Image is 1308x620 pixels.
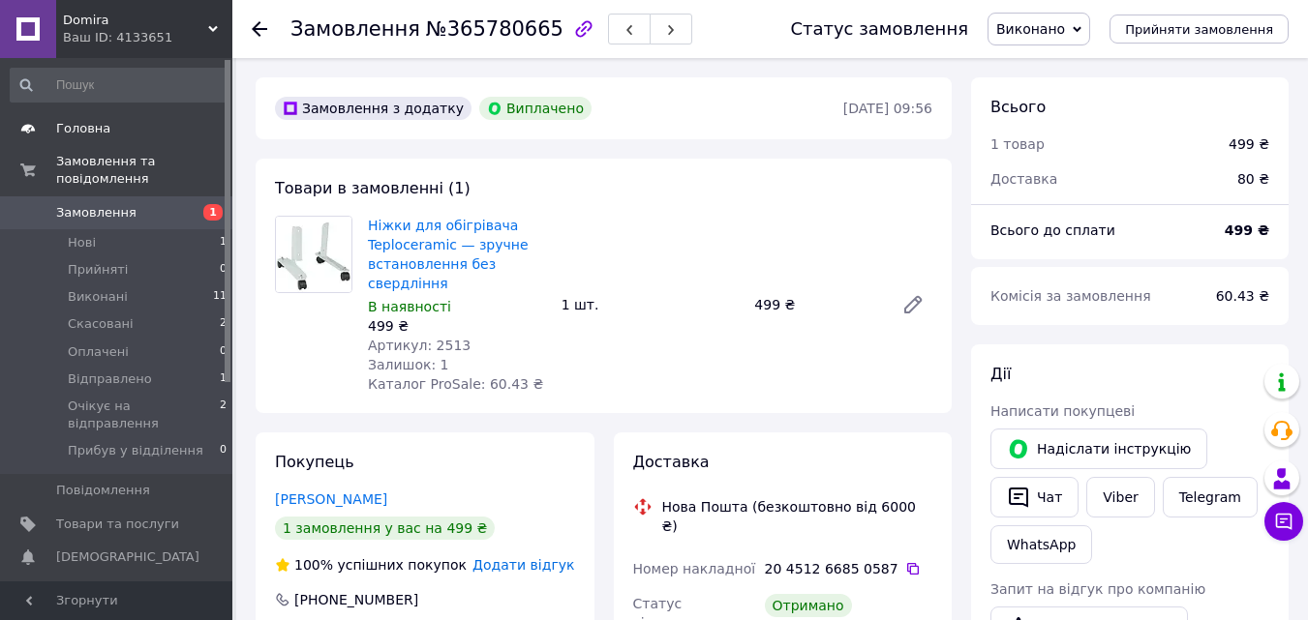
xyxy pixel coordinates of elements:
span: Замовлення та повідомлення [56,153,232,188]
span: Прийняти замовлення [1125,22,1273,37]
span: Комісія за замовлення [990,288,1151,304]
span: Доставка [633,453,710,471]
div: 1 замовлення у вас на 499 ₴ [275,517,495,540]
input: Пошук [10,68,228,103]
span: 60.43 ₴ [1216,288,1269,304]
span: 2 [220,315,227,333]
a: [PERSON_NAME] [275,491,387,507]
span: Прибув у відділення [68,442,203,459]
span: Доставка [990,171,1057,187]
span: 1 [203,204,223,221]
span: 100% [294,557,333,573]
span: Замовлення [290,17,420,41]
span: 1 товар [990,136,1045,152]
div: 80 ₴ [1226,158,1281,200]
div: Виплачено [479,97,592,120]
div: 1 шт. [554,291,747,318]
span: Запит на відгук про компанію [990,581,1205,597]
a: Редагувати [894,285,932,324]
a: Ніжки для обігрівача Teploceramic — зручне встановлення без свердління [368,218,529,291]
span: Покупець [275,453,354,471]
span: Нові [68,234,96,251]
span: Каталог ProSale: 60.43 ₴ [368,376,543,392]
button: Надіслати інструкцію [990,428,1207,469]
span: Domira [63,12,208,29]
div: [PHONE_NUMBER] [292,590,420,609]
span: Очікує на відправлення [68,398,220,432]
span: Додати відгук [472,557,574,573]
div: Ваш ID: 4133651 [63,29,232,46]
span: Написати покупцеві [990,403,1135,419]
span: Замовлення [56,204,137,221]
a: Telegram [1163,477,1258,517]
span: Номер накладної [633,561,756,576]
b: 499 ₴ [1225,222,1269,238]
button: Чат [990,477,1079,517]
span: Артикул: 2513 [368,338,471,353]
div: Нова Пошта (безкоштовно від 6000 ₴) [657,497,938,536]
span: 11 [213,288,227,306]
div: 499 ₴ [368,316,546,336]
div: успішних покупок [275,555,467,575]
a: WhatsApp [990,525,1092,564]
span: Всього до сплати [990,222,1115,238]
span: Всього [990,98,1046,116]
div: Замовлення з додатку [275,97,471,120]
span: 0 [220,343,227,361]
span: №365780665 [426,17,563,41]
span: Дії [990,365,1011,383]
span: 0 [220,442,227,459]
span: Залишок: 1 [368,357,449,372]
div: 499 ₴ [1229,134,1269,154]
img: Ніжки для обігрівача Teploceramic — зручне встановлення без свердління [276,217,351,292]
span: В наявності [368,299,451,314]
span: Виконано [996,21,1065,37]
span: Повідомлення [56,482,150,499]
div: Статус замовлення [790,19,968,39]
div: 20 4512 6685 0587 [765,559,932,578]
button: Чат з покупцем [1264,502,1303,541]
span: 0 [220,261,227,279]
span: [DEMOGRAPHIC_DATA] [56,548,199,566]
span: Прийняті [68,261,128,279]
time: [DATE] 09:56 [843,101,932,116]
span: Виконані [68,288,128,306]
span: Товари в замовленні (1) [275,179,471,197]
span: Товари та послуги [56,516,179,533]
a: Viber [1086,477,1154,517]
div: Повернутися назад [252,19,267,39]
span: 1 [220,234,227,251]
span: 1 [220,370,227,388]
span: 2 [220,398,227,432]
div: Отримано [765,594,852,617]
span: Скасовані [68,315,134,333]
div: 499 ₴ [746,291,886,318]
span: Оплачені [68,343,129,361]
span: Головна [56,120,110,137]
button: Прийняти замовлення [1110,15,1289,44]
span: Відправлено [68,370,152,388]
